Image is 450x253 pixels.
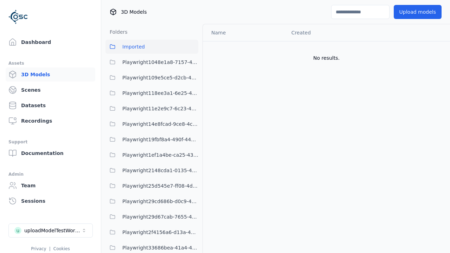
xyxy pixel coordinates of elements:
[286,24,371,41] th: Created
[6,35,95,49] a: Dashboard
[8,170,92,179] div: Admin
[8,7,28,27] img: Logo
[122,197,198,206] span: Playwright29cd686b-d0c9-4777-aa54-1065c8c7cee8
[122,151,198,159] span: Playwright1ef1a4be-ca25-4334-b22c-6d46e5dc87b0
[14,227,21,234] div: u
[8,138,92,146] div: Support
[6,98,95,112] a: Datasets
[105,71,198,85] button: Playwright109e5ce5-d2cb-4ab8-a55a-98f36a07a7af
[24,227,81,234] div: uploadModelTestWorkspace
[203,24,286,41] th: Name
[31,246,46,251] a: Privacy
[105,148,198,162] button: Playwright1ef1a4be-ca25-4334-b22c-6d46e5dc87b0
[122,244,198,252] span: Playwright33686bea-41a4-43c8-b27a-b40c54b773e3
[203,41,450,75] td: No results.
[105,225,198,239] button: Playwright2f4156a6-d13a-4a07-9939-3b63c43a9416
[105,102,198,116] button: Playwright11e2e9c7-6c23-4ce7-ac48-ea95a4ff6a43
[49,246,51,251] span: |
[122,166,198,175] span: Playwright2148cda1-0135-4eee-9a3e-ba7e638b60a6
[105,210,198,224] button: Playwright29d67cab-7655-4a15-9701-4b560da7f167
[6,114,95,128] a: Recordings
[105,179,198,193] button: Playwright25d545e7-ff08-4d3b-b8cd-ba97913ee80b
[394,5,442,19] button: Upload models
[105,28,128,35] h3: Folders
[121,8,147,15] span: 3D Models
[6,179,95,193] a: Team
[122,182,198,190] span: Playwright25d545e7-ff08-4d3b-b8cd-ba97913ee80b
[105,194,198,208] button: Playwright29cd686b-d0c9-4777-aa54-1065c8c7cee8
[8,223,93,238] button: Select a workspace
[8,59,92,67] div: Assets
[105,86,198,100] button: Playwright118ee3a1-6e25-456a-9a29-0f34eaed349c
[122,89,198,97] span: Playwright118ee3a1-6e25-456a-9a29-0f34eaed349c
[122,213,198,221] span: Playwright29d67cab-7655-4a15-9701-4b560da7f167
[6,146,95,160] a: Documentation
[122,135,198,144] span: Playwright19fbf8a4-490f-4493-a67b-72679a62db0e
[53,246,70,251] a: Cookies
[105,117,198,131] button: Playwright14e8fcad-9ce8-4c9f-9ba9-3f066997ed84
[122,73,198,82] span: Playwright109e5ce5-d2cb-4ab8-a55a-98f36a07a7af
[122,58,198,66] span: Playwright1048e1a8-7157-4402-9d51-a0d67d82f98b
[122,120,198,128] span: Playwright14e8fcad-9ce8-4c9f-9ba9-3f066997ed84
[6,194,95,208] a: Sessions
[105,132,198,147] button: Playwright19fbf8a4-490f-4493-a67b-72679a62db0e
[105,163,198,177] button: Playwright2148cda1-0135-4eee-9a3e-ba7e638b60a6
[122,43,145,51] span: Imported
[122,104,198,113] span: Playwright11e2e9c7-6c23-4ce7-ac48-ea95a4ff6a43
[6,67,95,82] a: 3D Models
[105,40,198,54] button: Imported
[105,55,198,69] button: Playwright1048e1a8-7157-4402-9d51-a0d67d82f98b
[122,228,198,236] span: Playwright2f4156a6-d13a-4a07-9939-3b63c43a9416
[6,83,95,97] a: Scenes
